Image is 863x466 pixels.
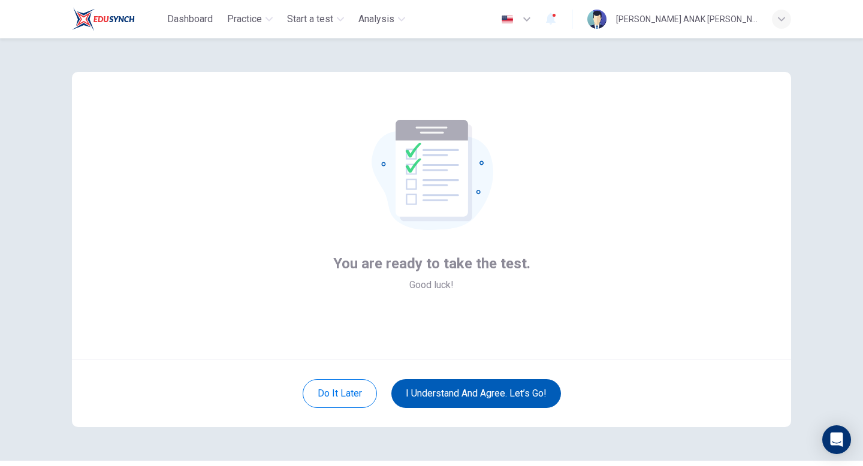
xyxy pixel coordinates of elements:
[358,12,394,26] span: Analysis
[616,12,758,26] div: [PERSON_NAME] ANAK [PERSON_NAME]
[587,10,606,29] img: Profile picture
[167,12,213,26] span: Dashboard
[354,8,410,30] button: Analysis
[822,425,851,454] div: Open Intercom Messenger
[409,278,454,292] span: Good luck!
[500,15,515,24] img: en
[333,254,530,273] span: You are ready to take the test.
[287,12,333,26] span: Start a test
[391,379,561,408] button: I understand and agree. Let’s go!
[72,7,162,31] a: EduSynch logo
[227,12,262,26] span: Practice
[282,8,349,30] button: Start a test
[72,7,135,31] img: EduSynch logo
[303,379,377,408] button: Do it later
[162,8,218,30] button: Dashboard
[222,8,277,30] button: Practice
